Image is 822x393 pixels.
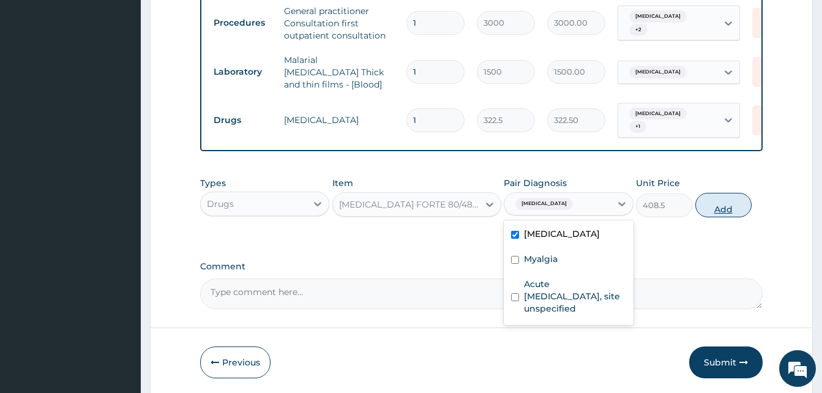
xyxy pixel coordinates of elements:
[207,61,278,83] td: Laboratory
[278,108,400,132] td: [MEDICAL_DATA]
[201,6,230,36] div: Minimize live chat window
[71,118,169,242] span: We're online!
[629,108,687,120] span: [MEDICAL_DATA]
[504,177,567,189] label: Pair Diagnosis
[524,228,600,240] label: [MEDICAL_DATA]
[23,61,50,92] img: d_794563401_company_1708531726252_794563401
[200,261,763,272] label: Comment
[524,278,626,315] label: Acute [MEDICAL_DATA], site unspecified
[629,66,687,78] span: [MEDICAL_DATA]
[207,12,278,34] td: Procedures
[629,121,646,133] span: + 1
[200,346,271,378] button: Previous
[629,10,687,23] span: [MEDICAL_DATA]
[339,198,480,211] div: [MEDICAL_DATA] FORTE 80/480 BY 6 TAB
[524,253,558,265] label: Myalgia
[636,177,680,189] label: Unit Price
[629,24,648,36] span: + 2
[200,178,226,189] label: Types
[689,346,763,378] button: Submit
[64,69,206,84] div: Chat with us now
[6,263,233,305] textarea: Type your message and hit 'Enter'
[515,198,573,210] span: [MEDICAL_DATA]
[332,177,353,189] label: Item
[207,198,234,210] div: Drugs
[207,109,278,132] td: Drugs
[695,193,752,217] button: Add
[278,48,400,97] td: Malarial [MEDICAL_DATA] Thick and thin films - [Blood]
